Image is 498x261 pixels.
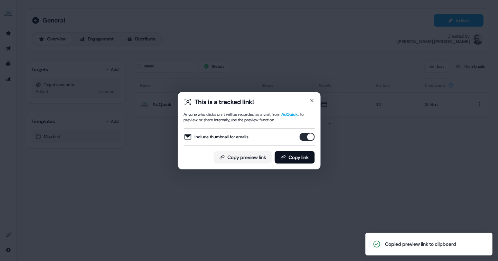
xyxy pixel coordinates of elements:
[281,112,298,117] span: AdQuick
[214,151,272,164] button: Copy preview link
[385,241,456,248] div: Copied preview link to clipboard
[195,98,254,106] div: This is a tracked link!
[274,151,314,164] button: Copy link
[184,112,314,123] div: Anyone who clicks on it will be recorded as a visit from . To preview or share internally, use th...
[184,133,248,141] label: Include thumbnail for emails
